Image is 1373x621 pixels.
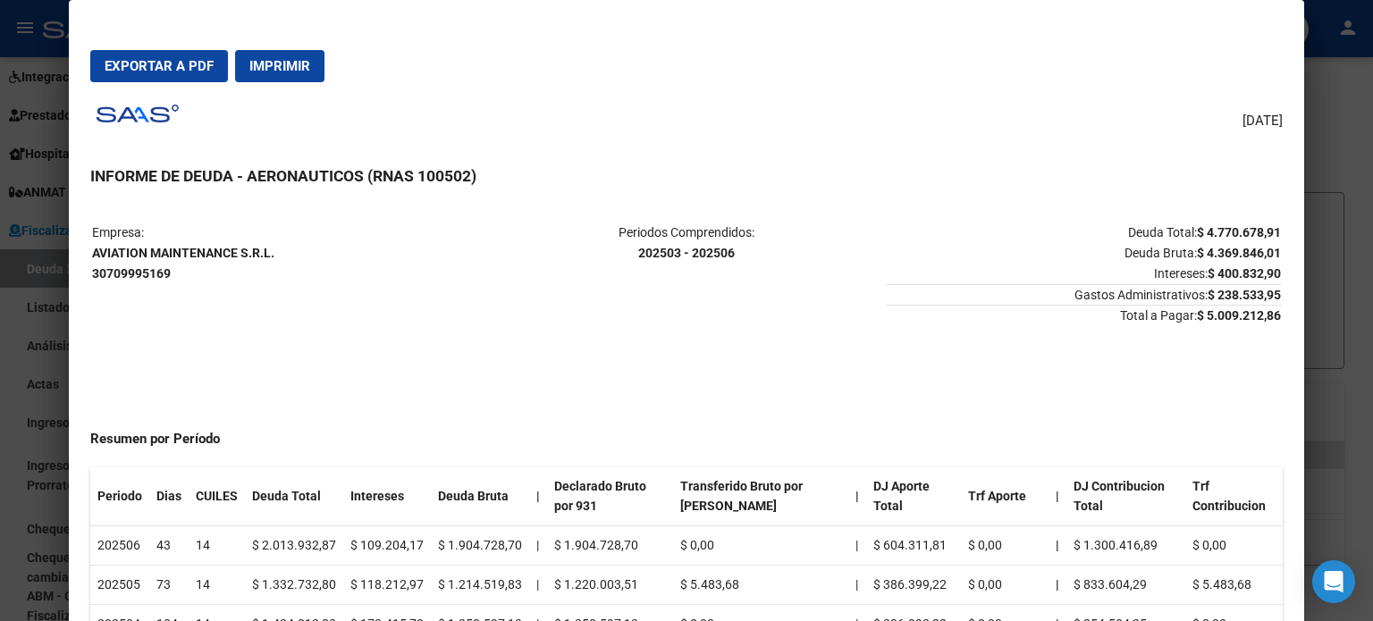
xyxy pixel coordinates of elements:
[1185,526,1283,566] td: $ 0,00
[848,526,866,566] td: |
[245,526,343,566] td: $ 2.013.932,87
[547,565,673,604] td: $ 1.220.003,51
[529,526,547,566] td: |
[189,565,245,604] td: 14
[1312,560,1355,603] div: Open Intercom Messenger
[189,467,245,526] th: CUILES
[245,565,343,604] td: $ 1.332.732,80
[431,526,529,566] td: $ 1.904.728,70
[547,526,673,566] td: $ 1.904.728,70
[105,58,214,74] span: Exportar a PDF
[886,222,1281,283] p: Deuda Total: Deuda Bruta: Intereses:
[1208,288,1281,302] strong: $ 238.533,95
[343,526,431,566] td: $ 109.204,17
[90,467,149,526] th: Periodo
[673,565,848,604] td: $ 5.483,68
[1197,308,1281,323] strong: $ 5.009.212,86
[245,467,343,526] th: Deuda Total
[90,526,149,566] td: 202506
[866,467,962,526] th: DJ Aporte Total
[1197,225,1281,239] strong: $ 4.770.678,91
[1242,111,1283,131] span: [DATE]
[431,467,529,526] th: Deuda Bruta
[149,526,189,566] td: 43
[249,58,310,74] span: Imprimir
[1185,467,1283,526] th: Trf Contribucion
[343,467,431,526] th: Intereses
[431,565,529,604] td: $ 1.214.519,83
[1049,467,1066,526] th: |
[529,467,547,526] th: |
[90,50,228,82] button: Exportar a PDF
[1066,526,1185,566] td: $ 1.300.416,89
[848,467,866,526] th: |
[886,305,1281,323] span: Total a Pagar:
[189,526,245,566] td: 14
[547,467,673,526] th: Declarado Bruto por 931
[1208,266,1281,281] strong: $ 400.832,90
[90,429,1283,449] h4: Resumen por Período
[1185,565,1283,604] td: $ 5.483,68
[1049,526,1066,566] th: |
[235,50,324,82] button: Imprimir
[866,565,962,604] td: $ 386.399,22
[149,565,189,604] td: 73
[343,565,431,604] td: $ 118.212,97
[149,467,189,526] th: Dias
[961,526,1049,566] td: $ 0,00
[961,565,1049,604] td: $ 0,00
[961,467,1049,526] th: Trf Aporte
[638,246,735,260] strong: 202503 - 202506
[92,246,274,281] strong: AVIATION MAINTENANCE S.R.L. 30709995169
[489,222,884,264] p: Periodos Comprendidos:
[866,526,962,566] td: $ 604.311,81
[529,565,547,604] td: |
[848,565,866,604] td: |
[90,565,149,604] td: 202505
[673,526,848,566] td: $ 0,00
[886,284,1281,302] span: Gastos Administrativos:
[1049,565,1066,604] th: |
[1197,246,1281,260] strong: $ 4.369.846,01
[1066,467,1185,526] th: DJ Contribucion Total
[92,222,487,283] p: Empresa:
[673,467,848,526] th: Transferido Bruto por [PERSON_NAME]
[90,164,1283,188] h3: INFORME DE DEUDA - AERONAUTICOS (RNAS 100502)
[1066,565,1185,604] td: $ 833.604,29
